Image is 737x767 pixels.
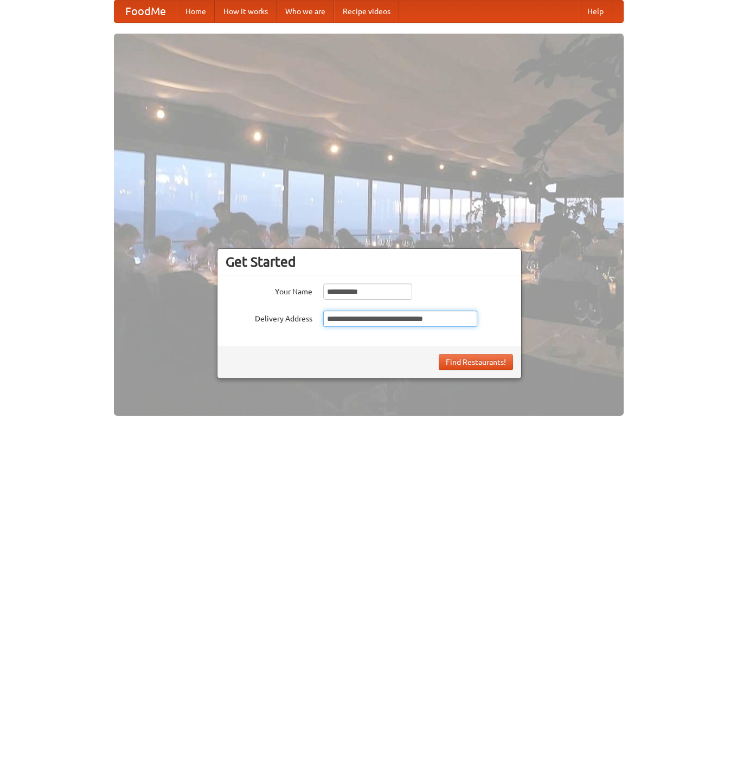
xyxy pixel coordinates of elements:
h3: Get Started [226,254,513,270]
a: Help [579,1,612,22]
a: How it works [215,1,277,22]
button: Find Restaurants! [439,354,513,370]
a: Recipe videos [334,1,399,22]
label: Your Name [226,283,312,297]
a: FoodMe [114,1,177,22]
label: Delivery Address [226,311,312,324]
a: Home [177,1,215,22]
a: Who we are [277,1,334,22]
